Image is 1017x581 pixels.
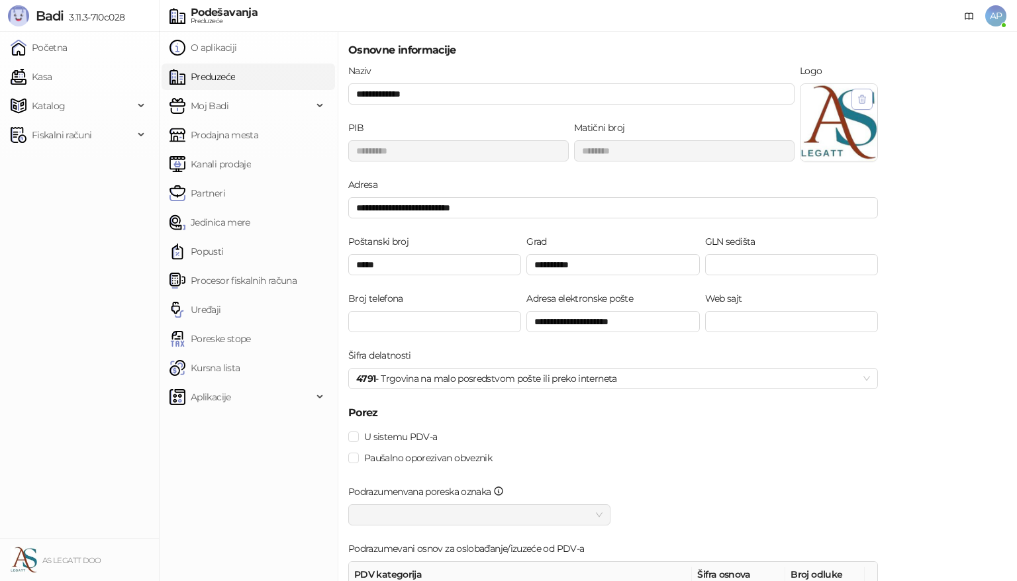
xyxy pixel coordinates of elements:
img: Logo [8,5,29,26]
span: AP [985,5,1006,26]
div: Preduzeće [191,18,258,24]
span: Paušalno oporezivan obveznik [359,451,497,465]
a: Uređaji [169,296,221,323]
a: Početna [11,34,68,61]
a: Preduzeće [169,64,235,90]
input: Grad [526,254,699,275]
img: Logo [800,84,877,161]
span: Badi [36,8,64,24]
h5: Porez [348,405,878,421]
label: Web sajt [705,291,750,306]
input: Broj telefona [348,311,521,332]
span: Katalog [32,93,66,119]
input: Web sajt [705,311,878,332]
a: Kanali prodaje [169,151,251,177]
span: - Trgovina na malo posredstvom pošte ili preko interneta [356,369,870,388]
a: Kasa [11,64,52,90]
label: GLN sedišta [705,234,763,249]
input: Naziv [348,83,795,105]
a: Kursna lista [169,355,240,381]
span: Logo [800,84,877,165]
a: O aplikaciji [169,34,236,61]
input: Adresa elektronske pošte [526,311,699,332]
label: Logo [800,64,830,78]
input: Matični broj [574,140,795,161]
input: Poštanski broj [348,254,521,275]
a: Dokumentacija [959,5,980,26]
input: Adresa [348,197,878,218]
span: 3.11.3-710c028 [64,11,124,23]
label: Poštanski broj [348,234,416,249]
label: Matični broj [574,120,633,135]
input: PIB [348,140,569,161]
strong: 4791 [356,373,375,384]
a: Procesor fiskalnih računa [169,267,297,294]
input: GLN sedišta [705,254,878,275]
a: Prodajna mesta [169,122,258,148]
div: Podešavanja [191,7,258,18]
label: Adresa elektronske pošte [526,291,641,306]
a: Jedinica mere [169,209,250,236]
label: Broj telefona [348,291,411,306]
label: Adresa [348,177,386,192]
a: Poreske stope [169,326,251,352]
span: Aplikacije [191,384,231,410]
a: Popusti [169,238,224,265]
label: PIB [348,120,371,135]
small: AS LEGATT DOO [42,556,101,565]
label: Grad [526,234,555,249]
span: Moj Badi [191,93,228,119]
span: Fiskalni računi [32,122,91,148]
img: 64x64-companyLogo-72287c4f-3f5d-4d5a-b9e9-9639047b5d81.jpeg [11,547,37,573]
h5: Osnovne informacije [348,42,878,58]
label: Podrazumevani osnov za oslobađanje/izuzeće od PDV-a [348,541,593,556]
a: Partneri [169,180,225,206]
label: Naziv [348,64,379,78]
label: Podrazumenvana poreska oznaka [348,484,512,499]
label: Šifra delatnosti [348,348,419,363]
span: U sistemu PDV-a [359,429,442,444]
